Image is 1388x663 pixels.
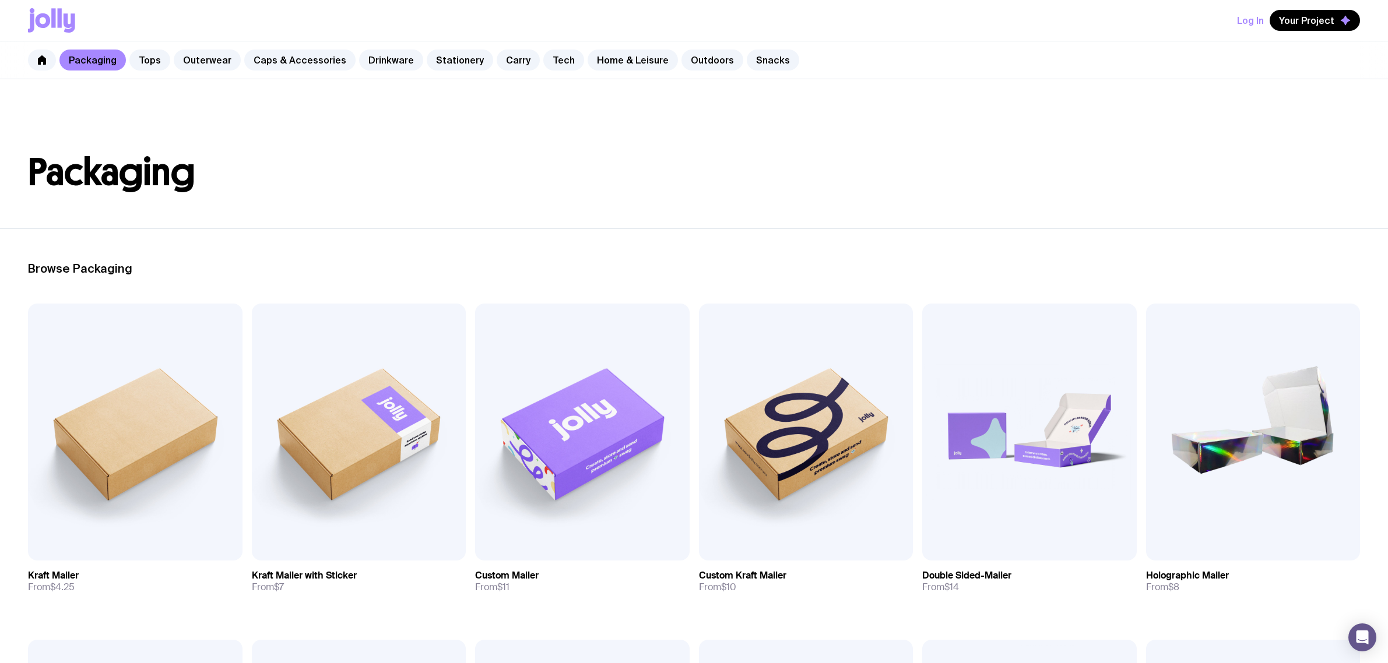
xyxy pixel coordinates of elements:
h3: Kraft Mailer [28,570,79,581]
button: Your Project [1270,10,1360,31]
span: From [252,581,284,593]
a: Snacks [747,50,799,70]
h3: Kraft Mailer with Sticker [252,570,357,581]
a: Home & Leisure [588,50,678,70]
a: Packaging [59,50,126,70]
a: Caps & Accessories [244,50,356,70]
span: $4.25 [50,581,75,593]
h2: Browse Packaging [28,262,1360,276]
button: Log In [1237,10,1264,31]
span: $8 [1168,581,1179,593]
span: $10 [721,581,736,593]
span: $11 [497,581,509,593]
a: Tops [129,50,170,70]
span: From [922,581,959,593]
a: Kraft MailerFrom$4.25 [28,560,243,602]
a: Stationery [427,50,493,70]
a: Kraft Mailer with StickerFrom$7 [252,560,466,602]
a: Tech [543,50,584,70]
span: Your Project [1279,15,1334,26]
a: Custom Kraft MailerFrom$10 [699,560,913,602]
span: From [1146,581,1179,593]
span: From [475,581,509,593]
h3: Holographic Mailer [1146,570,1229,581]
h3: Double Sided-Mailer [922,570,1011,581]
a: Holographic MailerFrom$8 [1146,560,1361,602]
h3: Custom Mailer [475,570,539,581]
h1: Packaging [28,154,1360,191]
span: From [699,581,736,593]
a: Outerwear [174,50,241,70]
h3: Custom Kraft Mailer [699,570,786,581]
a: Carry [497,50,540,70]
a: Custom MailerFrom$11 [475,560,690,602]
span: $7 [274,581,284,593]
span: $14 [944,581,959,593]
span: From [28,581,75,593]
a: Drinkware [359,50,423,70]
div: Open Intercom Messenger [1348,623,1376,651]
a: Double Sided-MailerFrom$14 [922,560,1137,602]
a: Outdoors [681,50,743,70]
